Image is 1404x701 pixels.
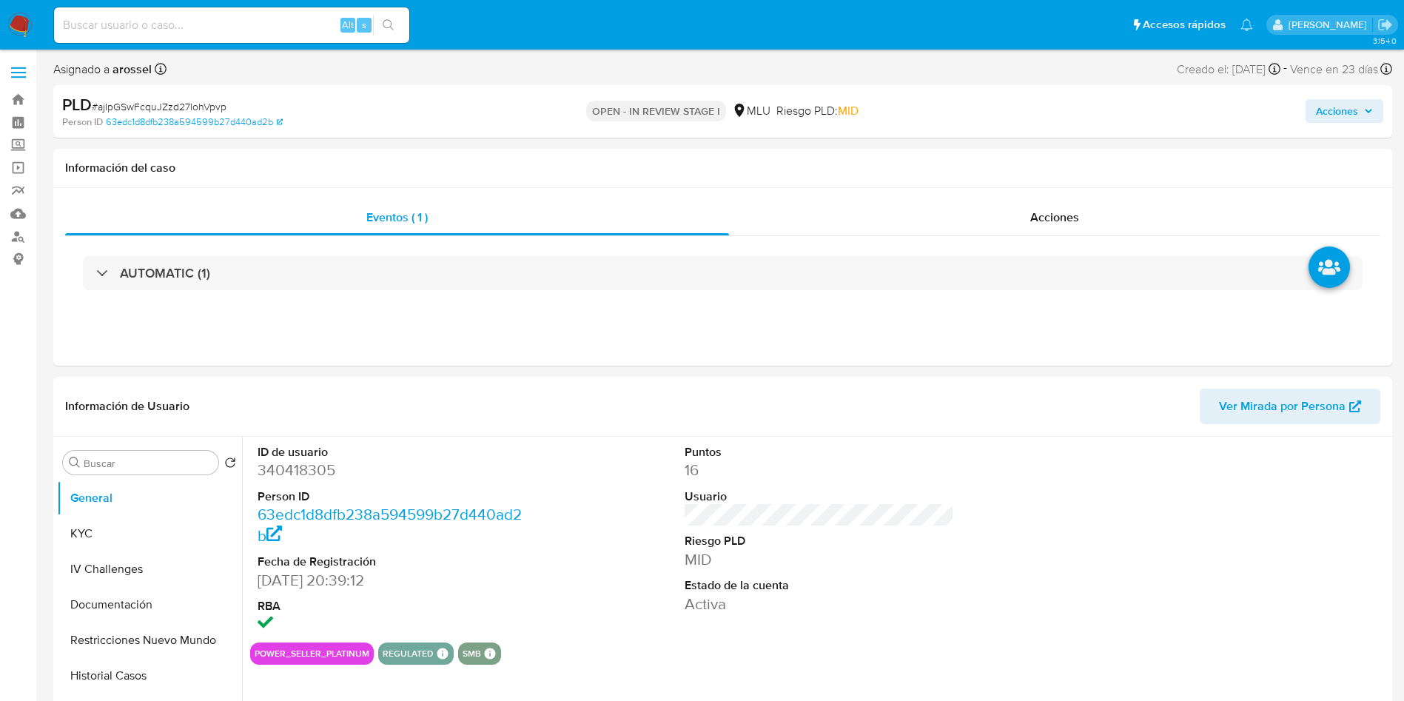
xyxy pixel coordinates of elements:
div: MLU [732,103,770,119]
span: # ajIpGSwFcquJZzd27lohVpvp [92,99,226,114]
span: Riesgo PLD: [776,103,859,119]
div: AUTOMATIC (1) [83,256,1363,290]
button: General [57,480,242,516]
dt: ID de usuario [258,444,528,460]
dt: Usuario [685,489,955,505]
dt: Estado de la cuenta [685,577,955,594]
button: Volver al orden por defecto [224,457,236,473]
span: Ver Mirada por Persona [1219,389,1346,424]
dd: 340418305 [258,460,528,480]
span: Acciones [1316,99,1358,123]
button: regulated [383,651,434,657]
dd: Activa [685,594,955,614]
button: smb [463,651,481,657]
button: Documentación [57,587,242,623]
button: search-icon [373,15,403,36]
dt: Person ID [258,489,528,505]
div: Creado el: [DATE] [1177,59,1280,79]
a: 63edc1d8dfb238a594599b27d440ad2b [258,503,522,546]
input: Buscar [84,457,212,470]
span: MID [838,102,859,119]
dd: MID [685,549,955,570]
b: PLD [62,93,92,116]
a: Salir [1377,17,1393,33]
button: Ver Mirada por Persona [1200,389,1380,424]
dt: Fecha de Registración [258,554,528,570]
a: Notificaciones [1240,19,1253,31]
span: Asignado a [53,61,152,78]
dt: RBA [258,598,528,614]
button: Historial Casos [57,658,242,694]
span: Vence en 23 días [1290,61,1378,78]
p: antonio.rossel@mercadolibre.com [1289,18,1372,32]
h1: Información de Usuario [65,399,189,414]
button: Buscar [69,457,81,469]
p: OPEN - IN REVIEW STAGE I [586,101,726,121]
h1: Información del caso [65,161,1380,175]
button: IV Challenges [57,551,242,587]
dt: Puntos [685,444,955,460]
a: 63edc1d8dfb238a594599b27d440ad2b [106,115,283,129]
button: power_seller_platinum [255,651,369,657]
b: Person ID [62,115,103,129]
button: Restricciones Nuevo Mundo [57,623,242,658]
span: - [1283,59,1287,79]
h3: AUTOMATIC (1) [120,265,210,281]
span: Eventos ( 1 ) [366,209,428,226]
dd: 16 [685,460,955,480]
button: KYC [57,516,242,551]
dd: [DATE] 20:39:12 [258,570,528,591]
span: Accesos rápidos [1143,17,1226,33]
b: arossel [110,61,152,78]
input: Buscar usuario o caso... [54,16,409,35]
span: Acciones [1030,209,1079,226]
dt: Riesgo PLD [685,533,955,549]
span: s [362,18,366,32]
span: Alt [342,18,354,32]
button: Acciones [1306,99,1383,123]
